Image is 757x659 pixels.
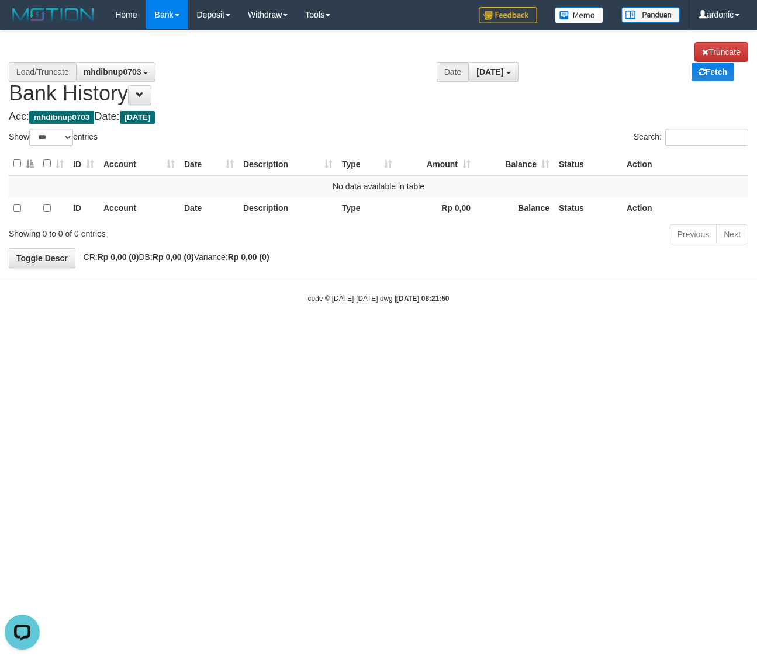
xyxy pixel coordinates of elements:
small: code © [DATE]-[DATE] dwg | [308,294,450,303]
img: Button%20Memo.svg [555,7,604,23]
h1: Bank History [9,42,748,105]
label: Show entries [9,129,98,146]
span: CR: DB: Variance: [78,252,269,262]
th: Description: activate to sort column ascending [238,152,337,175]
div: Showing 0 to 0 of 0 entries [9,223,307,240]
th: ID [68,197,99,219]
th: ID: activate to sort column ascending [68,152,99,175]
span: [DATE] [476,67,503,77]
span: mhdibnup0703 [84,67,141,77]
th: Type [337,197,397,219]
th: : activate to sort column descending [9,152,39,175]
a: Previous [670,224,717,244]
input: Search: [665,129,748,146]
img: Feedback.jpg [479,7,537,23]
th: Account [99,197,179,219]
span: [DATE] [120,111,155,124]
button: Open LiveChat chat widget [5,5,40,40]
select: Showentries [29,129,73,146]
div: Date [437,62,469,82]
th: Account: activate to sort column ascending [99,152,179,175]
th: : activate to sort column ascending [39,152,68,175]
th: Date [179,197,238,219]
strong: Rp 0,00 (0) [98,252,139,262]
label: Search: [634,129,748,146]
a: Truncate [694,42,748,62]
th: Status [554,152,622,175]
a: Toggle Descr [9,248,75,268]
strong: Rp 0,00 (0) [153,252,194,262]
strong: [DATE] 08:21:50 [396,294,449,303]
th: Action [622,152,748,175]
td: No data available in table [9,175,748,197]
a: Next [716,224,748,244]
img: panduan.png [621,7,680,23]
span: mhdibnup0703 [29,111,94,124]
th: Description [238,197,337,219]
a: Fetch [692,63,734,81]
button: [DATE] [469,62,518,82]
th: Action [622,197,748,219]
th: Status [554,197,622,219]
button: mhdibnup0703 [76,62,156,82]
th: Rp 0,00 [397,197,475,219]
th: Date: activate to sort column ascending [179,152,238,175]
th: Type: activate to sort column ascending [337,152,397,175]
div: Load/Truncate [9,62,76,82]
img: MOTION_logo.png [9,6,98,23]
strong: Rp 0,00 (0) [228,252,269,262]
th: Balance [475,197,554,219]
h4: Acc: Date: [9,111,748,123]
th: Balance: activate to sort column ascending [475,152,554,175]
th: Amount: activate to sort column ascending [397,152,475,175]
